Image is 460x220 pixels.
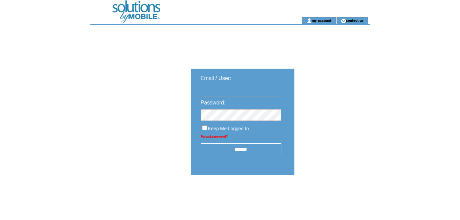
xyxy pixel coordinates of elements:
img: transparent.png [314,192,347,200]
img: contact_us_icon.gif [341,18,346,23]
a: contact us [346,18,364,22]
span: Keep Me Logged In [208,126,249,131]
span: Password: [201,100,226,105]
img: account_icon.gif [307,18,312,23]
a: my account [312,18,331,22]
span: Email / User: [201,75,232,81]
a: Forgot password? [201,135,228,138]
